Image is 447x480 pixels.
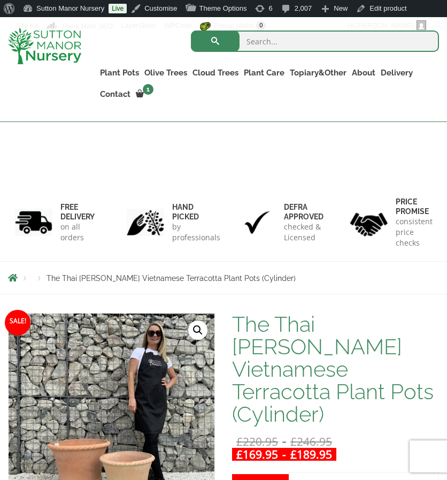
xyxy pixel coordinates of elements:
span: £ [236,434,243,449]
h1: The Thai [PERSON_NAME] Vietnamese Terracotta Plant Pots (Cylinder) [232,313,439,425]
a: Plant Care [241,65,287,80]
a: Delivery [378,65,415,80]
a: Plant Pots [97,65,142,80]
p: consistent price checks [396,216,433,248]
h6: Defra approved [284,202,323,222]
span: 0 [256,21,266,31]
span: £ [290,434,297,449]
span: £ [290,447,297,462]
a: 1 [133,87,157,102]
img: logo [8,28,81,64]
img: 3.jpg [238,209,276,236]
bdi: 189.95 [290,447,332,462]
span: Sale! [5,310,30,336]
input: Search... [191,31,439,52]
span: £ [236,447,243,462]
bdi: 169.95 [236,447,278,462]
a: LayerSlider [117,17,160,34]
h6: hand picked [172,202,220,222]
p: on all orders [60,222,97,243]
a: Olive Trees [142,65,190,80]
img: 4.jpg [350,206,388,239]
nav: Breadcrumbs [8,273,439,282]
a: WPCode [160,17,196,34]
h6: Price promise [396,197,433,216]
a: Live [109,4,127,13]
img: 2.jpg [127,209,164,236]
a: Rank Math Dashboard [42,17,117,34]
span: [PERSON_NAME] [356,21,413,29]
a: View full-screen image gallery [188,321,207,340]
a: Topiary&Other [287,65,349,80]
span: Site Kit [16,21,38,29]
p: by professionals [172,222,220,243]
h6: FREE DELIVERY [60,202,97,222]
span: 1 [143,84,153,95]
p: checked & Licensed [284,222,323,243]
del: - [232,435,336,448]
bdi: 246.95 [290,434,332,449]
span: Rank Math SEO [63,22,113,30]
img: 1.jpg [15,209,52,236]
a: Contact [97,87,133,102]
a: Hi, [344,17,430,34]
ins: - [232,448,336,461]
a: About [349,65,378,80]
a: Cloud Trees [190,65,241,80]
span: The Thai [PERSON_NAME] Vietnamese Terracotta Plant Pots (Cylinder) [47,274,296,283]
bdi: 220.95 [236,434,278,449]
a: Popup Maker [196,17,270,34]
